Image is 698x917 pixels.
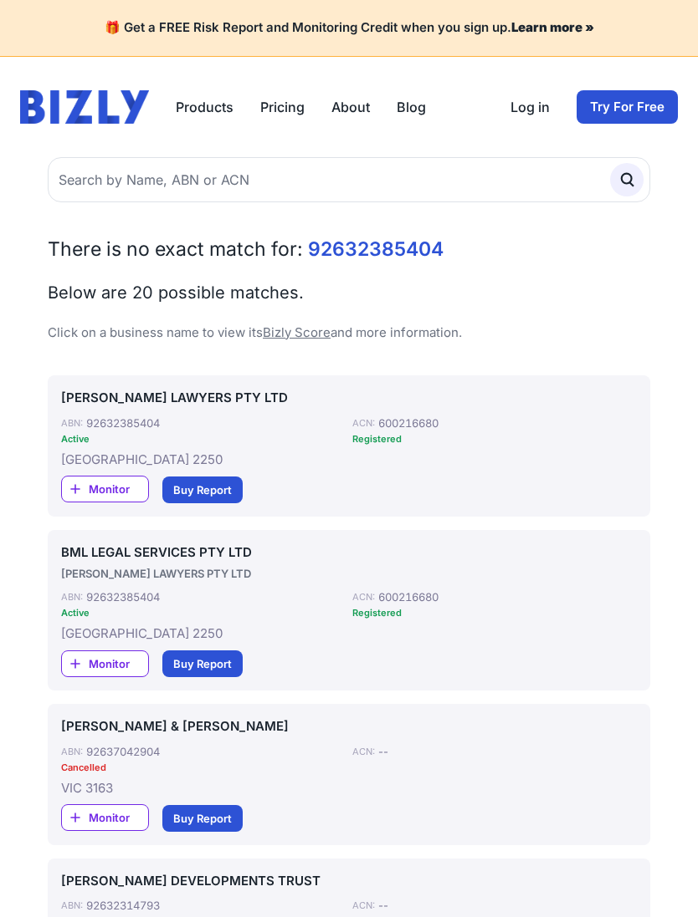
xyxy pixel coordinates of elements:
a: Try For Free [577,90,678,124]
span: Monitor [89,481,148,497]
div: ACN: [352,746,375,757]
div: ABN: [61,746,83,757]
div: [PERSON_NAME] LAWYERS PTY LTD [61,565,637,582]
a: Monitor [61,476,149,502]
button: Products [176,97,234,117]
div: Registered [352,435,637,444]
div: -- [378,897,388,914]
div: [GEOGRAPHIC_DATA] 2250 [61,624,637,644]
a: Buy Report [162,476,243,503]
a: 92632314793 [86,899,160,912]
div: -- [378,743,388,760]
a: 92637042904 [86,745,160,758]
a: About [331,97,370,117]
div: [GEOGRAPHIC_DATA] 2250 [61,451,637,470]
div: 600216680 [378,588,439,605]
div: ACN: [352,591,375,603]
h4: 🎁 Get a FREE Risk Report and Monitoring Credit when you sign up. [20,20,678,36]
a: Blog [397,97,426,117]
a: [PERSON_NAME] DEVELOPMENTS TRUST [61,872,637,891]
a: Bizly Score [263,324,331,340]
div: ACN: [352,417,375,429]
a: BML LEGAL SERVICES PTY LTD [61,543,637,563]
a: Log in [511,97,550,117]
span: Monitor [89,809,148,826]
a: 92632385404 [86,590,160,604]
div: ABN: [61,417,83,429]
div: Active [61,609,346,618]
div: ACN: [352,899,375,911]
a: 92632385404 [86,416,160,430]
span: Monitor [89,655,148,672]
a: [PERSON_NAME] LAWYERS PTY LTD [61,389,637,408]
div: Cancelled [61,763,346,772]
a: Monitor [61,804,149,831]
p: Click on a business name to view its and more information. [48,323,650,343]
div: ABN: [61,899,83,911]
div: ABN: [61,591,83,603]
div: Registered [352,609,637,618]
a: Buy Report [162,650,243,677]
a: Monitor [61,650,149,677]
a: Buy Report [162,805,243,832]
a: [PERSON_NAME] & [PERSON_NAME] [61,717,637,736]
input: Search by Name, ABN or ACN [48,157,650,202]
div: 600216680 [378,415,439,431]
a: Pricing [260,97,305,117]
a: 92632385404 [308,237,444,261]
a: Learn more » [511,19,594,35]
span: There is no exact match for: [48,237,303,261]
span: Below are 20 possible matches. [48,283,304,303]
div: Active [61,435,346,444]
div: VIC 3163 [61,779,637,798]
